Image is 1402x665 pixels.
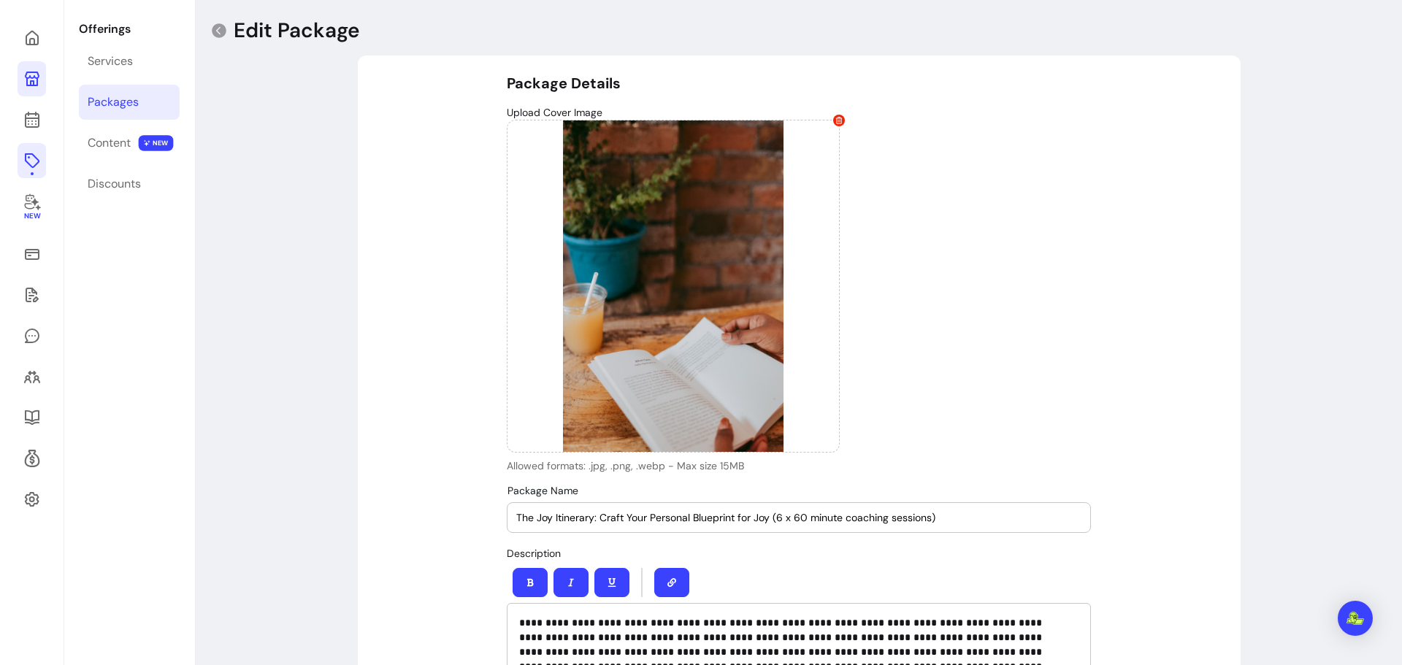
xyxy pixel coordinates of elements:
a: My Messages [18,318,46,353]
p: Edit Package [234,18,360,44]
span: New [23,212,39,221]
a: Offerings [18,143,46,178]
p: Offerings [79,20,180,38]
div: Discounts [88,175,141,193]
p: Upload Cover Image [507,105,1091,120]
span: NEW [139,135,174,151]
div: Provider image 1 [507,120,840,453]
span: Description [507,547,561,560]
img: https://d3pz9znudhj10h.cloudfront.net/468032d6-22bf-43e0-b37c-4f1834e16f34 [507,120,839,452]
div: Services [88,53,133,70]
a: Calendar [18,102,46,137]
a: Resources [18,400,46,435]
a: New [18,184,46,231]
a: Sales [18,237,46,272]
a: Clients [18,359,46,394]
input: Package Name [516,510,1081,525]
a: Content NEW [79,126,180,161]
a: Settings [18,482,46,517]
a: My Page [18,61,46,96]
h5: Package Details [507,73,1091,93]
a: Discounts [79,166,180,201]
span: Package Name [507,484,578,497]
div: Packages [88,93,139,111]
a: Services [79,44,180,79]
a: Packages [79,85,180,120]
div: Content [88,134,131,152]
div: Open Intercom Messenger [1338,601,1373,636]
a: Waivers [18,277,46,312]
p: Allowed formats: .jpg, .png, .webp - Max size 15MB [507,458,840,473]
a: Home [18,20,46,55]
a: Refer & Earn [18,441,46,476]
